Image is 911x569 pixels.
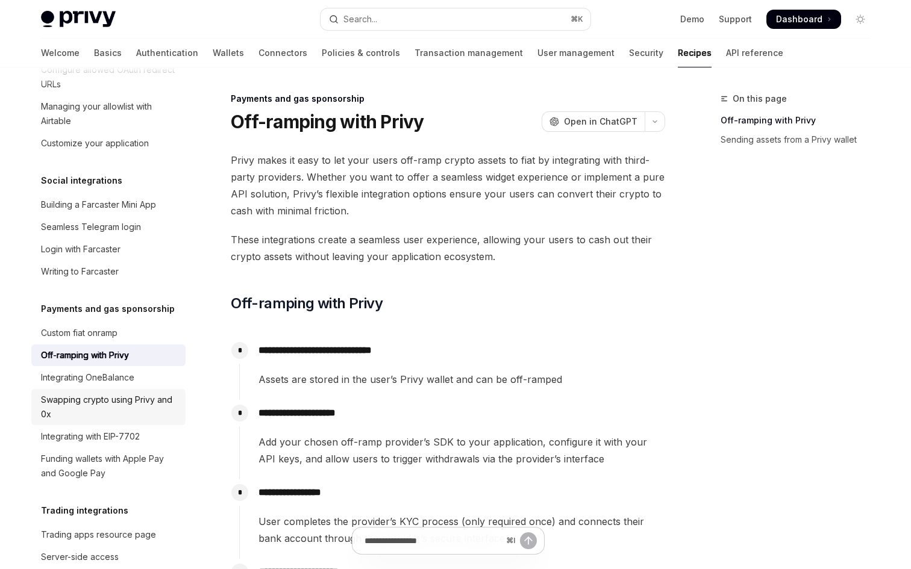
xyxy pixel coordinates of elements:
a: API reference [726,39,783,67]
div: Swapping crypto using Privy and 0x [41,393,178,421]
a: Authentication [136,39,198,67]
a: Trading apps resource page [31,524,186,546]
a: Sending assets from a Privy wallet [721,130,880,149]
div: Customize your application [41,136,149,151]
a: Support [719,13,752,25]
a: Connectors [258,39,307,67]
button: Send message [520,532,537,549]
input: Ask a question... [365,527,501,554]
a: Building a Farcaster Mini App [31,194,186,216]
a: Wallets [213,39,244,67]
div: Integrating with EIP-7702 [41,429,140,444]
a: Basics [94,39,122,67]
a: Writing to Farcaster [31,261,186,282]
div: Off-ramping with Privy [41,348,129,362]
div: Building a Farcaster Mini App [41,197,156,212]
a: Off-ramping with Privy [721,111,880,130]
span: On this page [733,92,787,106]
button: Open search [321,8,590,30]
a: Custom fiat onramp [31,322,186,344]
span: User completes the provider’s KYC process (only required once) and connects their bank account th... [258,513,665,547]
a: Managing your allowlist with Airtable [31,96,186,132]
span: These integrations create a seamless user experience, allowing your users to cash out their crypt... [231,231,665,265]
a: Security [629,39,663,67]
button: Toggle dark mode [851,10,870,29]
span: Add your chosen off-ramp provider’s SDK to your application, configure it with your API keys, and... [258,434,665,467]
a: Off-ramping with Privy [31,344,186,366]
span: Off-ramping with Privy [231,294,383,313]
div: Server-side access [41,550,119,564]
a: Server-side access [31,546,186,568]
button: Open in ChatGPT [542,111,645,132]
span: Assets are stored in the user’s Privy wallet and can be off-ramped [258,371,665,388]
a: Welcome [41,39,80,67]
div: Funding wallets with Apple Pay and Google Pay [41,452,178,480]
div: Login with Farcaster [41,242,121,257]
a: Swapping crypto using Privy and 0x [31,389,186,425]
h5: Payments and gas sponsorship [41,302,175,316]
span: Privy makes it easy to let your users off-ramp crypto assets to fiat by integrating with third-pa... [231,152,665,219]
h5: Social integrations [41,173,122,188]
a: Integrating OneBalance [31,367,186,388]
div: Writing to Farcaster [41,264,119,279]
div: Search... [343,12,377,26]
h5: Trading integrations [41,503,128,518]
a: Dashboard [766,10,841,29]
div: Integrating OneBalance [41,370,134,385]
div: Managing your allowlist with Airtable [41,99,178,128]
a: Recipes [678,39,712,67]
a: Demo [680,13,704,25]
h1: Off-ramping with Privy [231,111,424,132]
a: Policies & controls [322,39,400,67]
div: Trading apps resource page [41,527,156,542]
div: Custom fiat onramp [41,326,117,340]
a: Seamless Telegram login [31,216,186,238]
a: Integrating with EIP-7702 [31,426,186,447]
span: ⌘ K [571,14,583,24]
a: Login with Farcaster [31,238,186,260]
div: Payments and gas sponsorship [231,93,665,105]
span: Open in ChatGPT [564,116,637,128]
div: Seamless Telegram login [41,220,141,234]
span: Dashboard [776,13,822,25]
a: Funding wallets with Apple Pay and Google Pay [31,448,186,484]
img: light logo [41,11,116,28]
a: User management [537,39,615,67]
a: Customize your application [31,132,186,154]
a: Transaction management [415,39,523,67]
